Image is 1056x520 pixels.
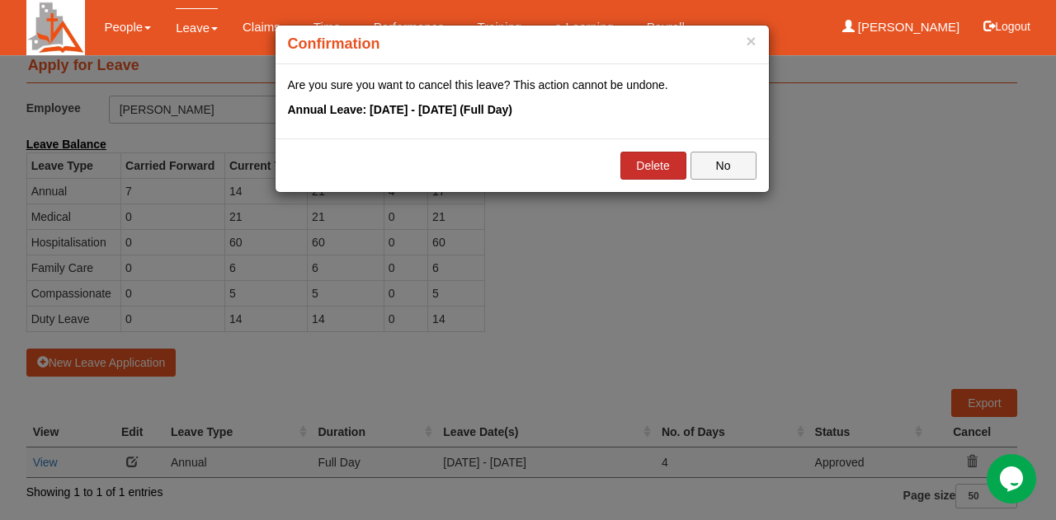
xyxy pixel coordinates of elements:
button: No [691,152,757,180]
strong: Annual Leave: [DATE] - [DATE] (Full Day) [288,103,512,116]
p: Are you sure you want to cancel this leave? This action cannot be undone. [288,77,757,93]
a: Delete [620,152,686,180]
iframe: chat widget [987,454,1039,504]
h4: Confirmation [288,34,757,55]
button: × [746,32,756,49]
